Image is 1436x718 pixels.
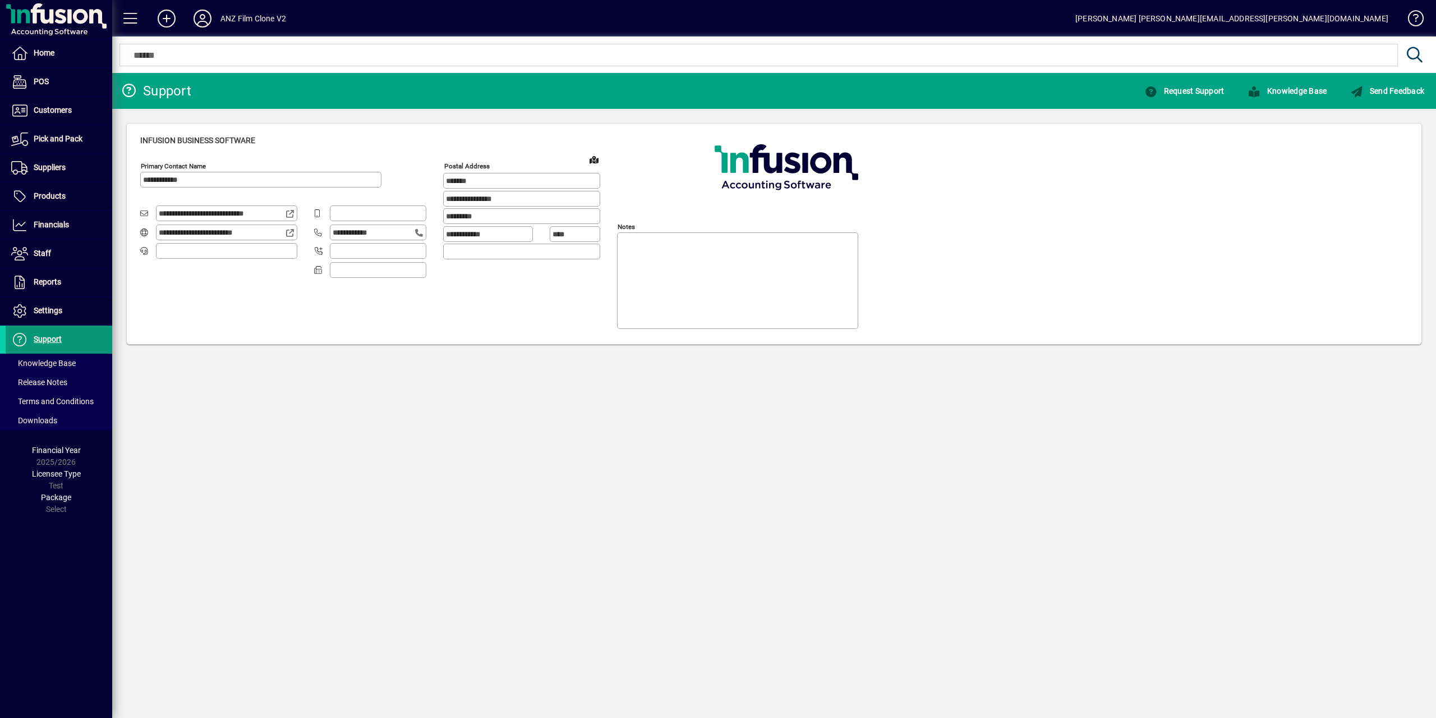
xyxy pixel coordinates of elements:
span: Request Support [1144,86,1224,95]
a: Suppliers [6,154,112,182]
span: Financials [34,220,69,229]
span: Licensee Type [32,469,81,478]
a: Pick and Pack [6,125,112,153]
span: Support [34,335,62,344]
span: Terms and Conditions [11,397,94,406]
span: Package [41,493,71,502]
span: Release Notes [11,378,67,387]
a: Knowledge Base [1400,2,1422,39]
span: Pick and Pack [34,134,82,143]
a: Products [6,182,112,211]
span: Customers [34,106,72,115]
a: Terms and Conditions [6,392,112,411]
a: Financials [6,211,112,239]
button: Profile [185,8,220,29]
a: Staff [6,240,112,268]
span: Send Feedback [1350,86,1424,95]
a: Knowledge Base [6,354,112,373]
span: Reports [34,277,61,286]
mat-label: Primary Contact Name [141,162,206,170]
span: Settings [34,306,62,315]
div: Support [121,82,191,100]
a: View on map [585,150,603,168]
span: Products [34,191,66,200]
span: Home [34,48,54,57]
span: Staff [34,249,51,258]
a: Home [6,39,112,67]
mat-label: Notes [618,223,635,231]
a: Settings [6,297,112,325]
a: Reports [6,268,112,296]
span: Downloads [11,416,57,425]
button: Send Feedback [1347,81,1427,101]
a: POS [6,68,112,96]
a: Downloads [6,411,112,430]
span: Knowledge Base [1248,86,1327,95]
a: Release Notes [6,373,112,392]
span: Suppliers [34,163,66,172]
button: Add [149,8,185,29]
a: Knowledge Base [1236,81,1338,101]
div: [PERSON_NAME] [PERSON_NAME][EMAIL_ADDRESS][PERSON_NAME][DOMAIN_NAME] [1075,10,1388,28]
button: Knowledge Base [1245,81,1329,101]
div: ANZ Film Clone V2 [220,10,286,28]
span: Financial Year [32,446,81,455]
a: Customers [6,97,112,125]
span: Knowledge Base [11,359,76,368]
button: Request Support [1142,81,1227,101]
span: Infusion Business Software [140,136,255,145]
span: POS [34,77,49,86]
